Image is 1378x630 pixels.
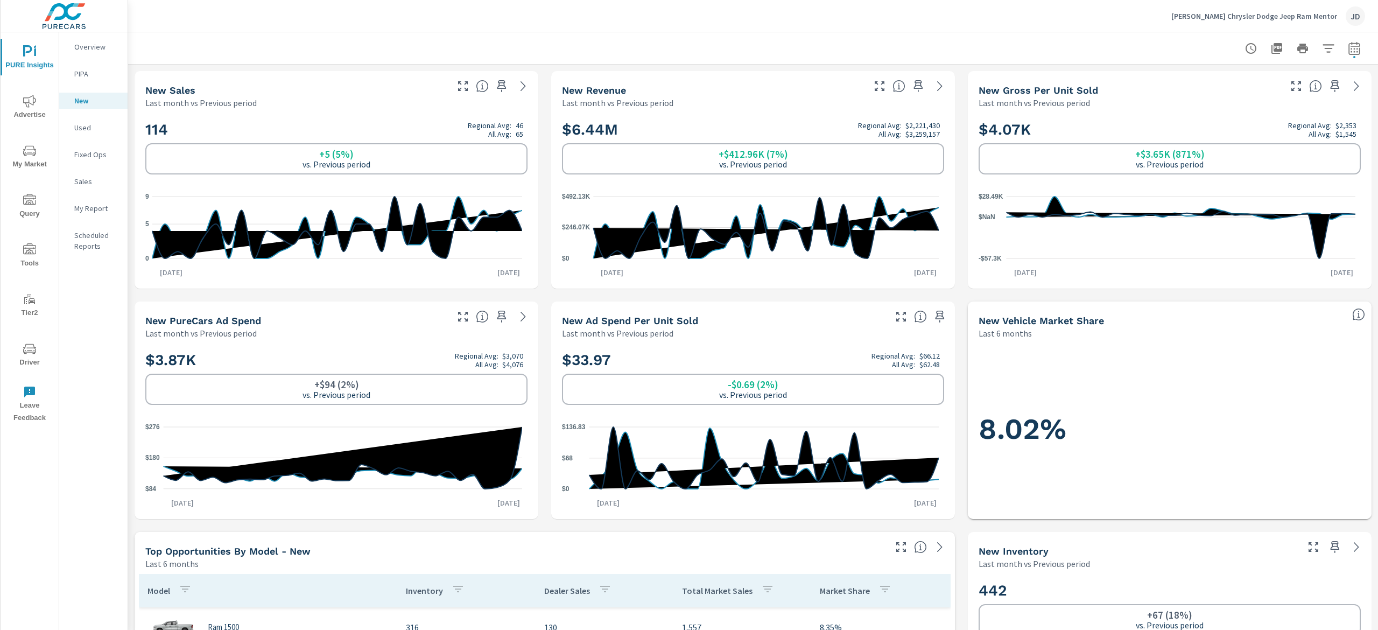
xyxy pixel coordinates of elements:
[74,149,119,160] p: Fixed Ops
[1326,78,1344,95] span: Save this to your personalized report
[919,360,940,369] p: $62.48
[319,149,354,159] h6: +5 (5%)
[59,93,128,109] div: New
[145,545,311,557] h5: Top Opportunities by Model - New
[589,498,627,508] p: [DATE]
[892,360,915,369] p: All Avg:
[906,498,944,508] p: [DATE]
[820,585,870,596] p: Market Share
[59,173,128,190] div: Sales
[979,96,1090,109] p: Last month vs Previous period
[74,203,119,214] p: My Report
[4,386,55,424] span: Leave Feedback
[562,423,586,431] text: $136.83
[914,541,927,554] span: Find the biggest opportunities within your model lineup by seeing how each model is selling in yo...
[892,80,905,93] span: Total sales revenue over the selected date range. [Source: This data is sourced from the dealer’s...
[476,80,489,93] span: Number of vehicles sold by the dealership over the selected date range. [Source: This data is sou...
[593,267,631,278] p: [DATE]
[475,360,498,369] p: All Avg:
[979,213,995,221] text: $NaN
[152,267,190,278] p: [DATE]
[892,538,910,556] button: Make Fullscreen
[1326,538,1344,556] span: Save this to your personalized report
[1348,78,1365,95] a: See more details in report
[59,120,128,136] div: Used
[74,122,119,133] p: Used
[59,66,128,82] div: PIPA
[145,220,149,228] text: 5
[544,585,590,596] p: Dealer Sales
[145,193,149,200] text: 9
[1007,267,1044,278] p: [DATE]
[979,411,1361,447] h1: 8.02%
[164,498,201,508] p: [DATE]
[1348,538,1365,556] a: See more details in report
[4,95,55,121] span: Advertise
[979,557,1090,570] p: Last month vs Previous period
[515,78,532,95] a: See more details in report
[562,193,590,200] text: $492.13K
[145,351,528,369] h2: $3.87K
[145,557,199,570] p: Last 6 months
[562,485,570,493] text: $0
[719,149,788,159] h6: +$412.96K (7%)
[145,454,160,461] text: $180
[74,176,119,187] p: Sales
[59,146,128,163] div: Fixed Ops
[490,498,528,508] p: [DATE]
[493,308,510,325] span: Save this to your personalized report
[490,267,528,278] p: [DATE]
[1335,130,1356,138] p: $1,545
[1136,620,1204,630] p: vs. Previous period
[871,352,915,360] p: Regional Avg:
[145,423,160,431] text: $276
[1288,121,1332,130] p: Regional Avg:
[476,310,489,323] span: Total cost of media for all PureCars channels for the selected dealership group over the selected...
[74,95,119,106] p: New
[858,121,902,130] p: Regional Avg:
[145,96,257,109] p: Last month vs Previous period
[979,545,1049,557] h5: New Inventory
[4,342,55,369] span: Driver
[562,85,626,96] h5: New Revenue
[4,45,55,72] span: PURE Insights
[562,120,944,139] h2: $6.44M
[562,327,673,340] p: Last month vs Previous period
[931,308,948,325] span: Save this to your personalized report
[1344,38,1365,59] button: Select Date Range
[1288,78,1305,95] button: Make Fullscreen
[4,293,55,319] span: Tier2
[74,41,119,52] p: Overview
[145,485,156,493] text: $84
[59,39,128,55] div: Overview
[145,255,149,262] text: 0
[314,379,359,390] h6: +$94 (2%)
[1318,38,1339,59] button: Apply Filters
[979,255,1002,262] text: -$57.3K
[979,315,1104,326] h5: New Vehicle Market Share
[454,308,472,325] button: Make Fullscreen
[145,315,261,326] h5: New PureCars Ad Spend
[1309,130,1332,138] p: All Avg:
[1323,267,1361,278] p: [DATE]
[454,78,472,95] button: Make Fullscreen
[979,193,1003,200] text: $28.49K
[303,159,370,169] p: vs. Previous period
[502,360,523,369] p: $4,076
[1335,121,1356,130] p: $2,353
[59,227,128,254] div: Scheduled Reports
[719,390,787,400] p: vs. Previous period
[74,230,119,251] p: Scheduled Reports
[145,120,528,139] h2: 114
[147,585,170,596] p: Model
[468,121,511,130] p: Regional Avg:
[979,581,1361,600] h2: 442
[914,310,927,323] span: Average cost of advertising per each vehicle sold at the dealer over the selected date range. The...
[59,200,128,216] div: My Report
[562,224,590,232] text: $246.07K
[1266,38,1288,59] button: "Export Report to PDF"
[1309,80,1322,93] span: Average gross profit generated by the dealership for each vehicle sold over the selected date ran...
[1292,38,1313,59] button: Print Report
[1346,6,1365,26] div: JD
[562,454,573,462] text: $68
